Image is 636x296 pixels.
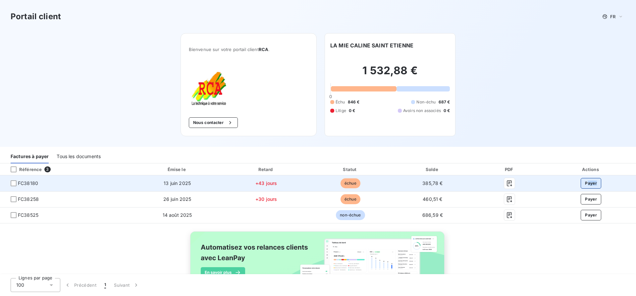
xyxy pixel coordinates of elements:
div: Actions [547,166,635,173]
h6: LA MIE CALINE SAINT ETIENNE [330,41,413,49]
button: Nous contacter [189,117,238,128]
button: Payer [581,178,601,189]
span: 100 [16,282,24,288]
span: 687 € [439,99,450,105]
span: Avoirs non associés [403,108,441,114]
span: 846 € [348,99,360,105]
div: Référence [5,166,42,172]
span: 0 € [444,108,450,114]
span: FR [610,14,615,19]
div: Solde [393,166,472,173]
div: PDF [474,166,545,173]
span: FC38258 [18,196,39,203]
span: 1 [104,282,106,288]
span: +43 jours [255,180,277,186]
h2: 1 532,88 € [330,64,450,84]
div: Statut [310,166,391,173]
span: RCA [259,47,268,52]
div: Tous les documents [57,149,101,163]
div: Retard [225,166,307,173]
span: 3 [44,166,50,172]
span: 385,78 € [422,180,443,186]
span: Litige [336,108,346,114]
span: Échu [336,99,345,105]
span: Bienvenue sur votre portail client . [189,47,308,52]
button: Précédent [60,278,100,292]
span: 0 € [349,108,355,114]
div: Factures à payer [11,149,49,163]
h3: Portail client [11,11,61,23]
span: échue [341,178,360,188]
button: Payer [581,210,601,220]
span: 14 août 2025 [163,212,192,218]
button: 1 [100,278,110,292]
button: Payer [581,194,601,205]
span: non-échue [336,210,365,220]
span: 686,59 € [422,212,443,218]
span: 26 juin 2025 [163,196,191,202]
span: +30 jours [255,196,277,202]
span: échue [341,194,360,204]
img: Company logo [189,68,231,107]
span: 0 [329,94,332,99]
span: 13 juin 2025 [164,180,191,186]
span: Non-échu [416,99,436,105]
button: Suivant [110,278,143,292]
span: FC38180 [18,180,38,187]
span: 460,51 € [423,196,442,202]
span: FC38525 [18,212,38,218]
div: Émise le [132,166,222,173]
